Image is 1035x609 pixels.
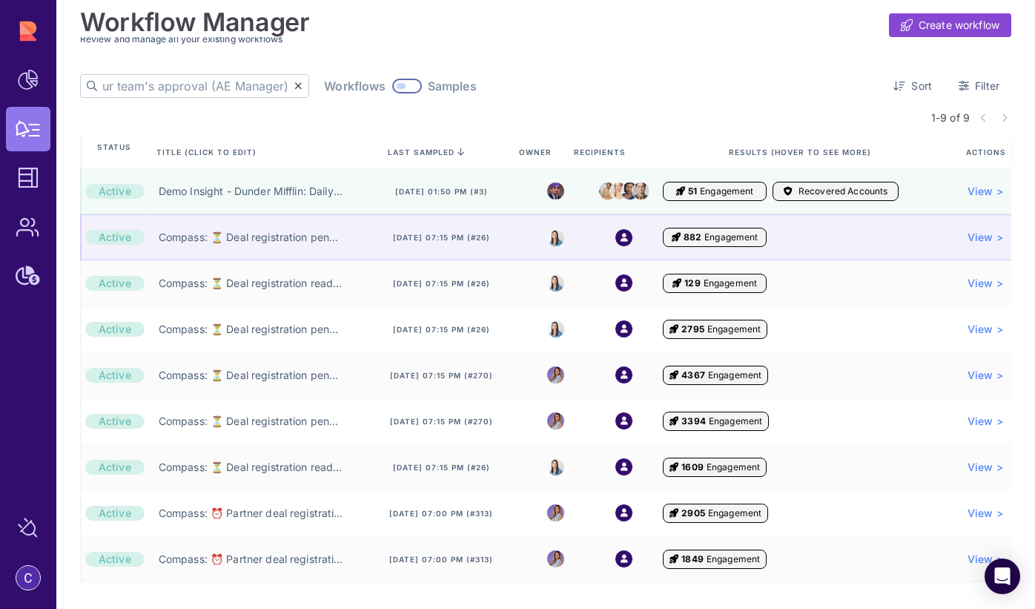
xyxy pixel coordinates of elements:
span: Recovered Accounts [798,185,888,197]
span: last sampled [388,148,454,157]
img: kelly.png [621,179,638,203]
div: Active [85,230,145,245]
a: Compass: ⏳ Deal registration pending your approval (AE) ⏳ [159,368,344,383]
div: Active [85,276,145,291]
i: Engagement [669,553,678,565]
img: account-photo [16,566,40,590]
span: Actions [966,147,1009,157]
span: [DATE] 07:15 pm (#26) [393,232,490,243]
img: 8525803544391_e4bc78f9dfe39fb1ff36_32.jpg [547,274,564,292]
span: 4367 [681,369,705,381]
img: 8988563339665_5a12f1d3e1fcf310ea11_32.png [547,412,564,429]
div: Active [85,460,145,475]
a: Compass: ⏳ Deal registration pending your team's approval (AE Manager) ⏳ [159,322,344,337]
img: 8988563339665_5a12f1d3e1fcf310ea11_32.png [547,366,564,383]
span: Engagement [707,461,760,473]
span: Recipients [574,147,629,157]
span: Engagement [700,185,753,197]
span: 1849 [681,553,704,565]
h3: Review and manage all your existing workflows [80,33,1011,45]
span: View > [968,230,1003,245]
div: Open Intercom Messenger [985,559,1020,594]
a: Compass: ⏳ Deal registration pending your approval (RPM) ⏳ [159,414,344,429]
i: Engagement [669,369,678,381]
i: Engagement [669,507,678,519]
img: michael.jpeg [547,182,564,200]
span: Filter [975,79,999,93]
input: Search by title [103,75,294,97]
img: 8988563339665_5a12f1d3e1fcf310ea11_32.png [547,504,564,521]
span: Engagement [708,369,761,381]
i: Engagement [672,231,681,243]
div: Active [85,184,145,199]
span: Engagement [704,231,758,243]
img: angela.jpeg [610,178,627,203]
span: Sort [911,79,932,93]
i: Engagement [669,415,678,427]
span: Engagement [707,323,761,335]
span: [DATE] 01:50 pm (#3) [395,186,488,197]
a: Demo Insight - Dunder Mifflin: Daily Sales [159,184,344,199]
a: View > [968,368,1003,383]
i: Engagement [672,277,681,289]
a: View > [968,276,1003,291]
a: Compass: ⏳ Deal registration ready to convert (RPM Manager) ⏳ [159,276,344,291]
i: Accounts [784,185,793,197]
i: Engagement [669,323,678,335]
span: Create workflow [919,18,999,33]
span: [DATE] 07:15 pm (#26) [393,462,490,473]
span: 2905 [681,507,705,519]
img: 8525803544391_e4bc78f9dfe39fb1ff36_32.jpg [547,229,564,246]
span: Results (Hover to see more) [729,147,874,157]
span: [DATE] 07:00 pm (#313) [389,554,493,564]
span: 1-9 of 9 [931,110,970,125]
h1: Workflow Manager [80,7,310,37]
span: 882 [684,231,701,243]
a: Compass: ⏳ Deal registration ready to convert (RPM) ⏳ [159,460,344,475]
span: Workflows [324,79,386,93]
img: stanley.jpeg [599,180,616,203]
span: 1609 [681,461,704,473]
a: View > [968,414,1003,429]
div: Active [85,506,145,521]
span: Engagement [709,415,762,427]
a: View > [968,322,1003,337]
span: Owner [519,147,555,157]
i: Engagement [676,185,685,197]
span: Title (click to edit) [156,147,259,157]
span: Status [97,142,131,162]
span: [DATE] 07:15 pm (#26) [393,324,490,335]
span: Engagement [704,277,757,289]
span: Engagement [707,553,760,565]
img: 8525803544391_e4bc78f9dfe39fb1ff36_32.jpg [547,320,564,338]
span: View > [968,460,1003,475]
span: [DATE] 07:15 pm (#270) [390,370,493,381]
span: Samples [428,79,477,93]
a: Compass: ⏳ Deal registration pending your team's approval (RPM Manager) ⏳ [159,230,344,245]
img: dwight.png [632,179,649,203]
span: Engagement [708,507,761,519]
a: View > [968,552,1003,567]
span: 129 [684,277,700,289]
a: View > [968,506,1003,521]
div: Active [85,322,145,337]
span: 2795 [681,323,704,335]
span: [DATE] 07:15 pm (#26) [393,278,490,289]
i: Engagement [669,461,678,473]
span: 51 [688,185,697,197]
div: Active [85,414,145,429]
span: [DATE] 07:00 pm (#313) [389,508,493,519]
img: 8988563339665_5a12f1d3e1fcf310ea11_32.png [547,550,564,567]
a: Compass: ⏰ Partner deal registration about to expire ⏰ (AE) [159,552,344,567]
div: Active [85,368,145,383]
a: View > [968,184,1003,199]
a: Compass: ⏰ Partner deal registration about to expire ⏰ (PBM) [159,506,344,521]
div: Active [85,552,145,567]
